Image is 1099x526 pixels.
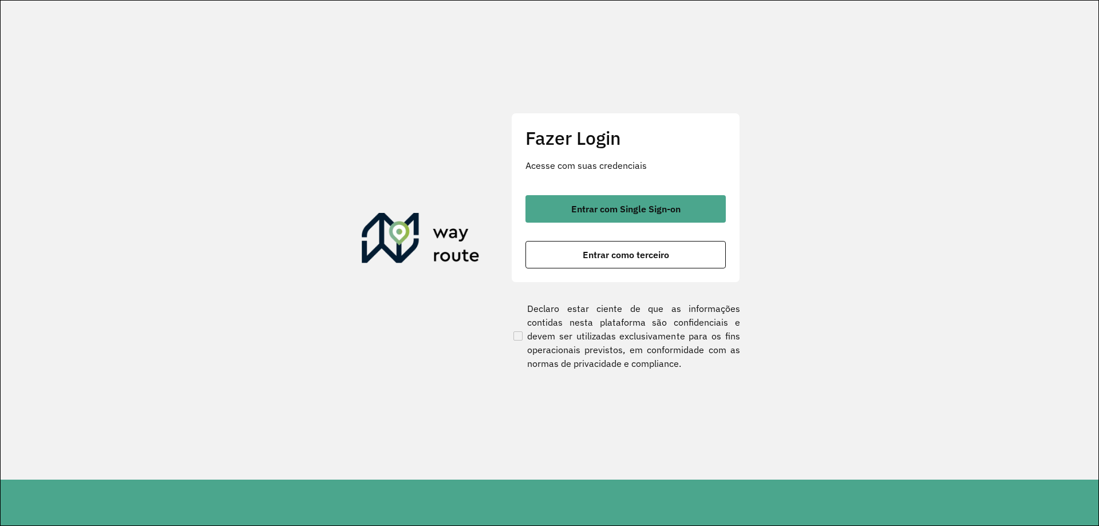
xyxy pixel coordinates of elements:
button: button [525,241,726,268]
h2: Fazer Login [525,127,726,149]
button: button [525,195,726,223]
span: Entrar com Single Sign-on [571,204,681,213]
p: Acesse com suas credenciais [525,159,726,172]
label: Declaro estar ciente de que as informações contidas nesta plataforma são confidenciais e devem se... [511,302,740,370]
img: Roteirizador AmbevTech [362,213,480,268]
span: Entrar como terceiro [583,250,669,259]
